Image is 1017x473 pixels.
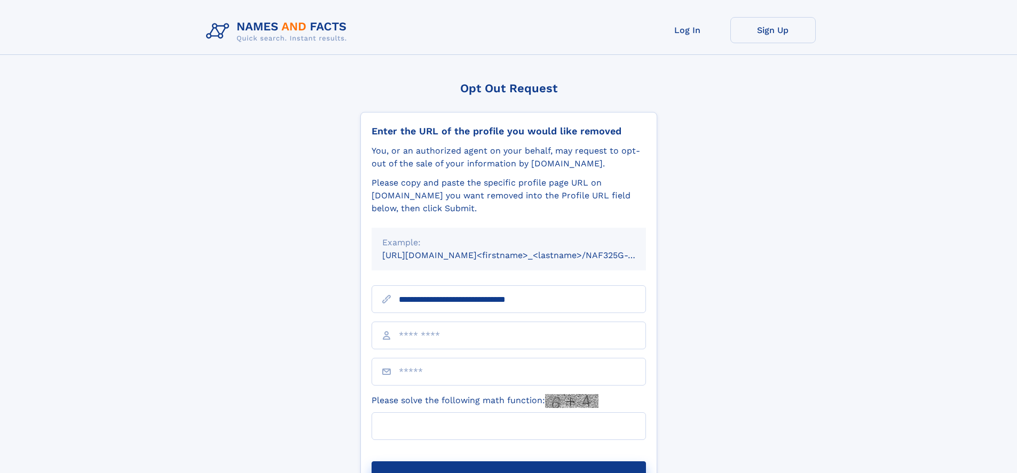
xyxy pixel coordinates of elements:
label: Please solve the following math function: [372,394,598,408]
div: You, or an authorized agent on your behalf, may request to opt-out of the sale of your informatio... [372,145,646,170]
img: Logo Names and Facts [202,17,356,46]
div: Example: [382,236,635,249]
div: Opt Out Request [360,82,657,95]
a: Sign Up [730,17,816,43]
div: Enter the URL of the profile you would like removed [372,125,646,137]
a: Log In [645,17,730,43]
small: [URL][DOMAIN_NAME]<firstname>_<lastname>/NAF325G-xxxxxxxx [382,250,666,260]
div: Please copy and paste the specific profile page URL on [DOMAIN_NAME] you want removed into the Pr... [372,177,646,215]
